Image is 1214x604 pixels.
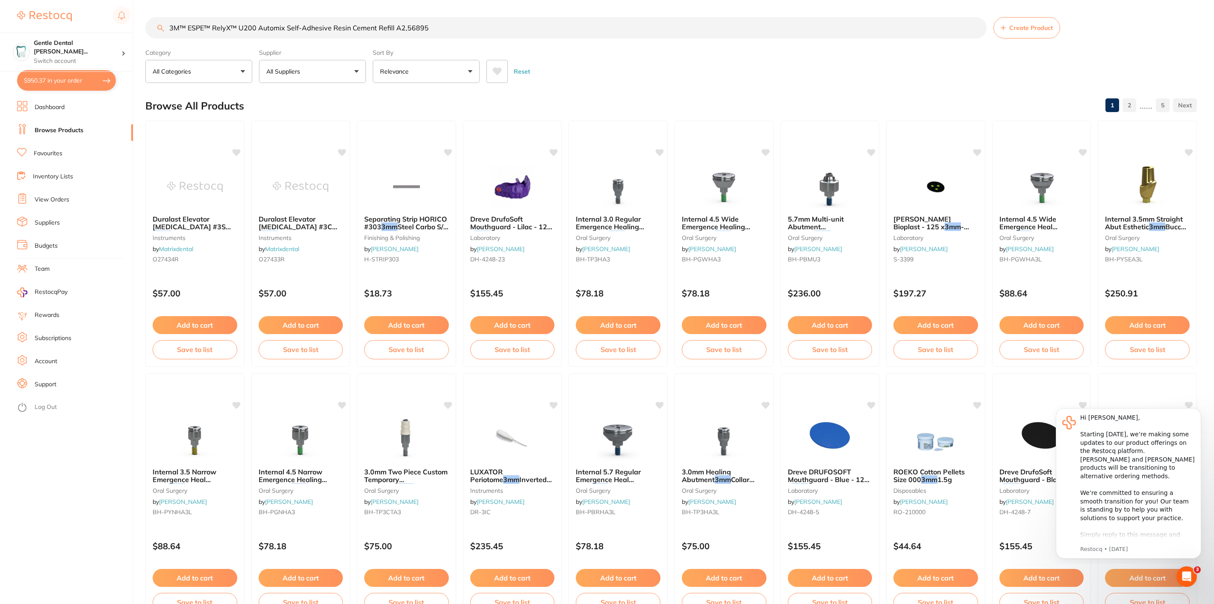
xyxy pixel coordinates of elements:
[265,498,313,506] a: [PERSON_NAME]
[153,215,231,239] span: Duralast Elevator [MEDICAL_DATA] #3S (
[153,67,194,76] p: All Categories
[576,215,660,231] b: Internal 3.0 Regular Emergence Healing Abutment 3mm Height
[814,231,831,239] em: 3mm
[153,215,237,231] b: Duralast Elevator Luxation #3S (3mm) Straight Resin Handle
[1105,215,1183,231] span: Internal 3.5mm Straight Abut Esthetic
[1123,97,1136,114] a: 2
[1014,166,1070,208] img: Internal 4.5 Wide Emergence Heal Abut 3mm Collar Laser-Lok
[259,340,343,359] button: Save to list
[788,215,872,231] b: 5.7mm Multi-unit Abutment Straight 3mm Collar
[937,475,952,484] span: 1.5g
[576,483,649,500] span: Collar Laser-Lok
[1016,231,1032,239] em: 3mm
[1176,566,1197,587] iframe: Intercom live chat
[153,234,237,241] small: instruments
[999,340,1084,359] button: Save to list
[1105,340,1190,359] button: Save to list
[153,508,192,516] span: BH-PYNHA3L
[259,508,295,516] span: BH-PGNHA3
[485,166,540,208] img: Dreve DrufoSoft Mouthguard - Lilac - 120 x 3mm, 10-Pack
[35,195,69,204] a: View Orders
[259,487,343,494] small: oral surgery
[893,541,978,551] p: $44.64
[788,255,820,263] span: BH-PBMU3
[308,483,330,492] span: Height
[682,245,736,253] span: by
[34,57,121,65] p: Switch account
[259,468,327,492] span: Internal 4.5 Narrow Emergence Healing Abutment
[576,245,630,253] span: by
[682,487,766,494] small: oral surgery
[893,215,951,231] span: [PERSON_NAME] Bioplast - 125 x
[893,255,913,263] span: S-3399
[576,487,660,494] small: oral surgery
[788,487,872,494] small: laboratory
[688,498,736,506] a: [PERSON_NAME]
[373,60,480,83] button: Relevance
[153,569,237,587] button: Add to cart
[682,316,766,334] button: Add to cart
[682,215,766,231] b: Internal 4.5 Wide Emergence Healing Abutment 3mm Height
[364,340,449,359] button: Save to list
[999,288,1084,298] p: $88.64
[576,569,660,587] button: Add to cart
[259,234,343,241] small: instruments
[17,287,27,297] img: RestocqPay
[788,508,819,516] span: DH-4248-5
[364,468,448,492] span: 3.0mm Two Piece Custom Temporary Abutment
[364,569,449,587] button: Add to cart
[908,418,964,461] img: ROEKO Cotton Pellets Size 000 3mm 1.5g
[893,288,978,298] p: $197.27
[576,468,660,484] b: Internal 5.7 Regular Emergence Heal Abut 3mm Collar Laser-Lok
[682,288,766,298] p: $78.18
[470,569,555,587] button: Add to cart
[682,498,736,506] span: by
[373,49,480,56] label: Sort By
[999,468,1084,492] span: Dreve DrufoSoft Mouthguard - Black - 120 x
[17,6,72,26] a: Restocq Logo
[1014,418,1070,461] img: Dreve DrufoSoft Mouthguard - Black - 120 x 3mm, 10-Pack
[259,468,343,484] b: Internal 4.5 Narrow Emergence Healing Abutment 3mm Height
[153,483,226,500] span: Collar Laser-Lok
[576,316,660,334] button: Add to cart
[259,215,337,239] span: Duralast Elevator [MEDICAL_DATA] #3C (
[364,541,449,551] p: $75.00
[682,508,719,516] span: BH-TP3HA3L
[1105,316,1190,334] button: Add to cart
[576,468,641,492] span: Internal 5.7 Regular Emergence Heal Abut
[470,245,524,253] span: by
[682,541,766,551] p: $75.00
[265,245,299,253] a: Matrixdental
[682,255,721,263] span: BH-PGWHA3
[999,541,1084,551] p: $155.45
[153,316,237,334] button: Add to cart
[266,67,303,76] p: All Suppliers
[413,483,435,492] span: Height
[35,126,83,135] a: Browse Products
[159,245,193,253] a: Matrixdental
[35,334,71,343] a: Subscriptions
[153,340,237,359] button: Save to list
[364,222,448,239] span: Steel Carbo S/S x 12
[153,288,237,298] p: $57.00
[682,569,766,587] button: Add to cart
[379,166,434,208] img: Separating Strip HORICO #303 3mm Steel Carbo S/S x 12
[1140,101,1152,110] p: ......
[1156,97,1170,114] a: 5
[788,288,872,298] p: $236.00
[364,508,401,516] span: BH-TP3CTA3
[470,468,555,484] b: LUXATOR Periotome 3mm Inverted Curved
[999,234,1084,241] small: oral surgery
[364,245,418,253] span: by
[259,255,285,263] span: O27433R
[794,498,842,506] a: [PERSON_NAME]
[788,215,844,239] span: 5.7mm Multi-unit Abutment Straight
[1105,245,1159,253] span: by
[364,288,449,298] p: $18.73
[259,288,343,298] p: $57.00
[893,215,978,231] b: Scheu Bioplast - 125 x 3mm - Multicolour Green Dots, 10-Pack
[682,234,766,241] small: oral surgery
[37,13,152,214] div: Hi [PERSON_NAME], ​ Starting [DATE], we’re making some updates to our product offerings on the Re...
[379,418,434,461] img: 3.0mm Two Piece Custom Temporary Abutment 3mm Height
